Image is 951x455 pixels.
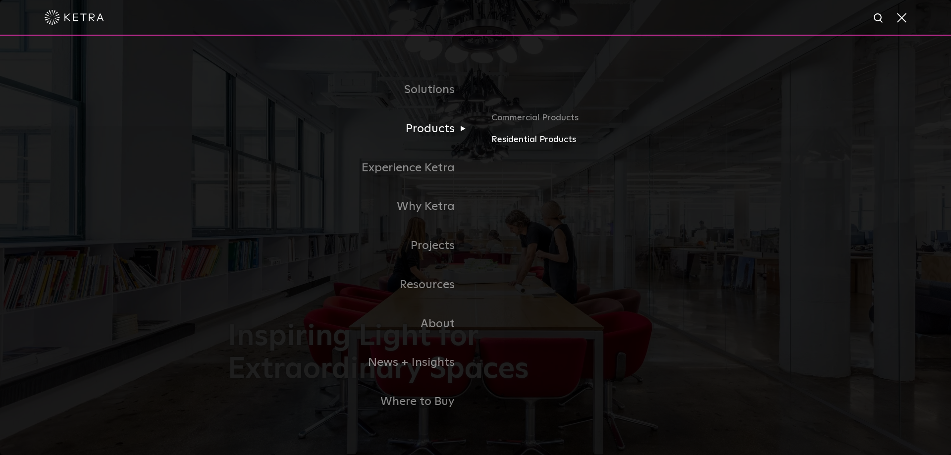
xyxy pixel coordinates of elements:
[228,109,475,149] a: Products
[228,187,475,226] a: Why Ketra
[491,133,723,147] a: Residential Products
[228,382,475,421] a: Where to Buy
[491,111,723,133] a: Commercial Products
[228,70,723,421] div: Navigation Menu
[228,343,475,382] a: News + Insights
[228,265,475,304] a: Resources
[228,149,475,188] a: Experience Ketra
[228,304,475,344] a: About
[228,70,475,109] a: Solutions
[873,12,885,25] img: search icon
[228,226,475,265] a: Projects
[45,10,104,25] img: ketra-logo-2019-white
